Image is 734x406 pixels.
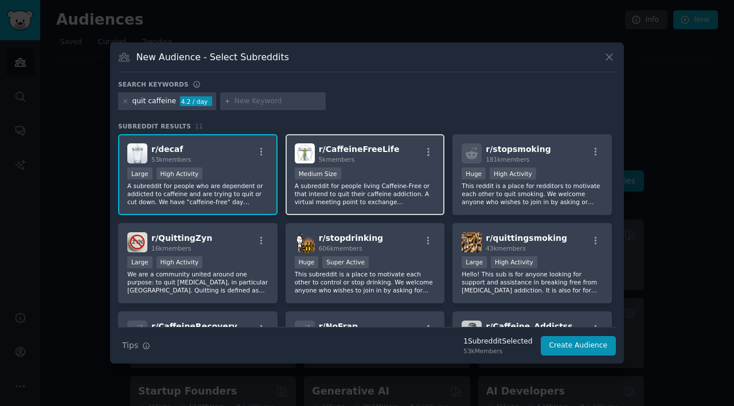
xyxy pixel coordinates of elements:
[195,123,203,130] span: 11
[462,232,482,252] img: quittingsmoking
[295,256,319,268] div: Huge
[491,256,537,268] div: High Activity
[486,156,529,163] span: 181k members
[295,182,436,206] p: A subreddit for people living Caffeine-Free or that intend to quit their caffeine addiction. A vi...
[463,347,532,355] div: 53k Members
[319,322,358,331] span: r/ NoFrap
[319,156,355,163] span: 5k members
[541,336,616,356] button: Create Audience
[295,143,315,163] img: CaffeineFreeLife
[151,145,183,154] span: r/ decaf
[490,167,536,179] div: High Activity
[127,270,268,294] p: We are a community united around one purpose: to quit [MEDICAL_DATA], in particular [GEOGRAPHIC_D...
[127,182,268,206] p: A subreddit for people who are dependent or addicted to caffeine and are trying to quit or cut do...
[151,233,212,243] span: r/ QuittingZyn
[118,80,189,88] h3: Search keywords
[319,245,362,252] span: 606k members
[462,256,487,268] div: Large
[295,232,315,252] img: stopdrinking
[295,270,436,294] p: This subreddit is a place to motivate each other to control or stop drinking. We welcome anyone w...
[127,232,147,252] img: QuittingZyn
[319,145,400,154] span: r/ CaffeineFreeLife
[322,256,369,268] div: Super Active
[462,182,603,206] p: This reddit is a place for redditors to motivate each other to quit smoking. We welcome anyone wh...
[486,245,525,252] span: 43k members
[127,167,153,179] div: Large
[151,156,191,163] span: 53k members
[136,51,289,63] h3: New Audience - Select Subreddits
[118,335,154,356] button: Tips
[486,233,567,243] span: r/ quittingsmoking
[319,233,384,243] span: r/ stopdrinking
[180,96,212,107] div: 4.2 / day
[151,245,191,252] span: 16k members
[151,322,237,331] span: r/ CaffeineRecovery
[157,167,203,179] div: High Activity
[118,122,191,130] span: Subreddit Results
[235,96,322,107] input: New Keyword
[122,339,138,352] span: Tips
[132,96,177,107] div: quit caffeine
[462,321,482,341] img: Caffeine_Addictss
[463,337,532,347] div: 1 Subreddit Selected
[127,143,147,163] img: decaf
[462,270,603,294] p: Hello! This sub is for anyone looking for support and assistance in breaking free from [MEDICAL_D...
[295,167,341,179] div: Medium Size
[486,145,550,154] span: r/ stopsmoking
[462,167,486,179] div: Huge
[127,256,153,268] div: Large
[486,322,572,331] span: r/ Caffeine_Addictss
[157,256,203,268] div: High Activity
